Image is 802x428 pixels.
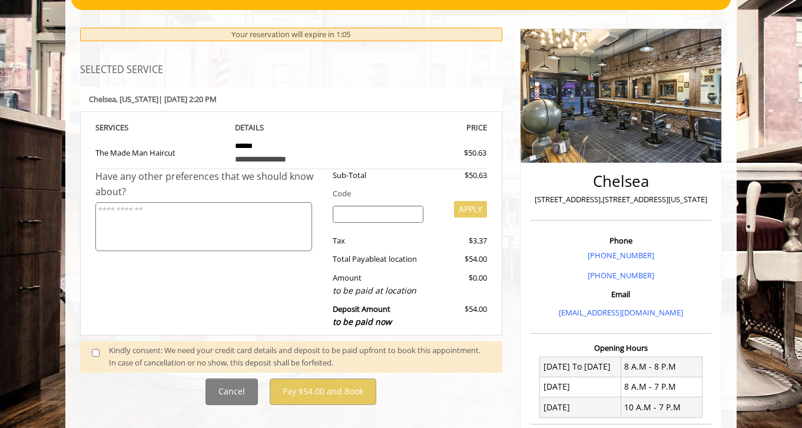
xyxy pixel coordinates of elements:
div: Your reservation will expire in 1:05 [80,28,502,41]
div: Total Payable [324,253,433,265]
th: SERVICE [95,121,226,134]
button: Pay $54.00 and Book [270,378,376,405]
h3: Email [533,290,708,298]
a: [PHONE_NUMBER] [588,250,654,261]
h3: Phone [533,236,708,245]
b: Chelsea | [DATE] 2:20 PM [89,94,217,104]
div: Have any other preferences that we should know about? [95,169,324,199]
a: [PHONE_NUMBER] [588,270,654,281]
span: S [124,122,128,133]
span: , [US_STATE] [116,94,158,104]
span: at location [380,253,417,264]
p: [STREET_ADDRESS],[STREET_ADDRESS][US_STATE] [533,193,708,206]
h3: Opening Hours [531,344,711,352]
div: $0.00 [432,272,486,297]
h2: Chelsea [533,173,708,190]
td: 10 A.M - 7 P.M [621,397,702,417]
td: 8 A.M - 7 P.M [621,377,702,397]
div: Code [324,187,487,200]
div: Tax [324,235,433,247]
div: $54.00 [432,303,486,328]
button: APPLY [454,201,487,218]
div: $54.00 [432,253,486,265]
b: Deposit Amount [333,304,392,327]
td: 8 A.M - 8 P.M [621,357,702,377]
td: [DATE] [540,397,621,417]
div: Amount [324,272,433,297]
h3: SELECTED SERVICE [80,65,502,75]
div: Sub-Total [324,169,433,182]
td: The Made Man Haircut [95,134,226,169]
a: [EMAIL_ADDRESS][DOMAIN_NAME] [559,307,683,318]
button: Cancel [206,378,258,405]
td: [DATE] To [DATE] [540,357,621,377]
th: PRICE [356,121,487,134]
div: to be paid at location [333,284,424,297]
td: [DATE] [540,377,621,397]
div: $3.37 [432,235,486,247]
span: to be paid now [333,316,392,327]
div: Kindly consent: We need your credit card details and deposit to be paid upfront to book this appo... [109,344,491,369]
div: $50.63 [432,169,486,182]
div: $50.63 [422,147,486,159]
th: DETAILS [226,121,357,134]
